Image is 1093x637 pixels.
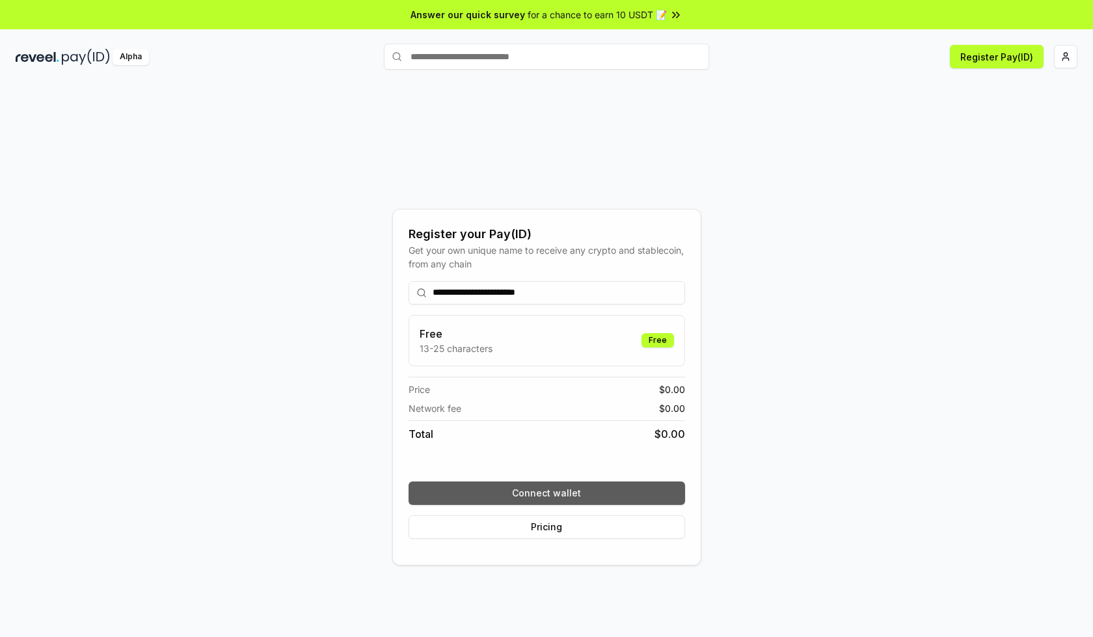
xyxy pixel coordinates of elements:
button: Pricing [409,515,685,539]
img: pay_id [62,49,110,65]
button: Connect wallet [409,481,685,505]
div: Get your own unique name to receive any crypto and stablecoin, from any chain [409,243,685,271]
p: 13-25 characters [420,342,493,355]
span: for a chance to earn 10 USDT 📝 [528,8,667,21]
span: Answer our quick survey [411,8,525,21]
span: $ 0.00 [659,383,685,396]
div: Alpha [113,49,149,65]
span: Network fee [409,401,461,415]
span: $ 0.00 [659,401,685,415]
div: Register your Pay(ID) [409,225,685,243]
span: $ 0.00 [654,426,685,442]
span: Price [409,383,430,396]
span: Total [409,426,433,442]
div: Free [641,333,674,347]
button: Register Pay(ID) [950,45,1044,68]
img: reveel_dark [16,49,59,65]
h3: Free [420,326,493,342]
